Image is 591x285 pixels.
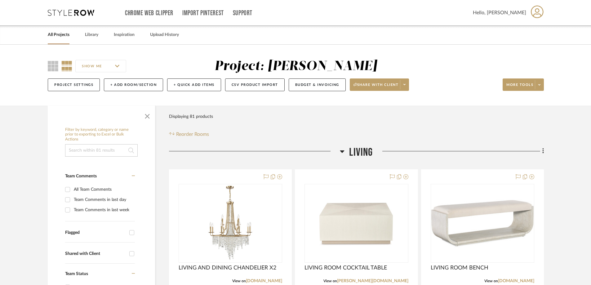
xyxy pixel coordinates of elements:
[85,31,98,39] a: Library
[65,272,88,276] span: Team Status
[141,109,153,121] button: Close
[431,265,488,271] span: LIVING ROOM BENCH
[431,185,534,262] img: LIVING ROOM BENCH
[182,11,224,16] a: Import Pinterest
[318,185,395,262] img: LIVING ROOM COCKTAIL TABLE
[176,131,209,138] span: Reorder Rooms
[114,31,135,39] a: Inspiration
[225,78,285,91] button: CSV Product Import
[48,78,100,91] button: Project Settings
[498,279,534,283] a: [DOMAIN_NAME]
[337,279,408,283] a: [PERSON_NAME][DOMAIN_NAME]
[167,78,221,91] button: + Quick Add Items
[232,279,246,283] span: View on
[65,127,138,142] h6: Filter by keyword, category or name prior to exporting to Excel or Bulk Actions
[323,279,337,283] span: View on
[74,195,133,205] div: Team Comments in last day
[65,174,97,178] span: Team Comments
[350,78,409,91] button: Share with client
[233,11,252,16] a: Support
[349,146,373,159] span: LIVING
[74,185,133,194] div: All Team Comments
[65,144,138,157] input: Search within 81 results
[65,251,126,256] div: Shared with Client
[506,82,533,92] span: More tools
[192,185,269,262] img: LIVING AND DINING CHANDELIER X2
[104,78,163,91] button: + Add Room/Section
[125,11,173,16] a: Chrome Web Clipper
[215,60,377,73] div: Project: [PERSON_NAME]
[246,279,282,283] a: [DOMAIN_NAME]
[169,131,209,138] button: Reorder Rooms
[473,9,526,16] span: Hello, [PERSON_NAME]
[503,78,544,91] button: More tools
[484,279,498,283] span: View on
[289,78,346,91] button: Budget & Invoicing
[65,230,126,235] div: Flagged
[169,110,213,123] div: Displaying 81 products
[74,205,133,215] div: Team Comments in last week
[150,31,179,39] a: Upload History
[48,31,69,39] a: All Projects
[353,82,399,92] span: Share with client
[304,265,387,271] span: LIVING ROOM COCKTAIL TABLE
[179,265,276,271] span: LIVING AND DINING CHANDELIER X2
